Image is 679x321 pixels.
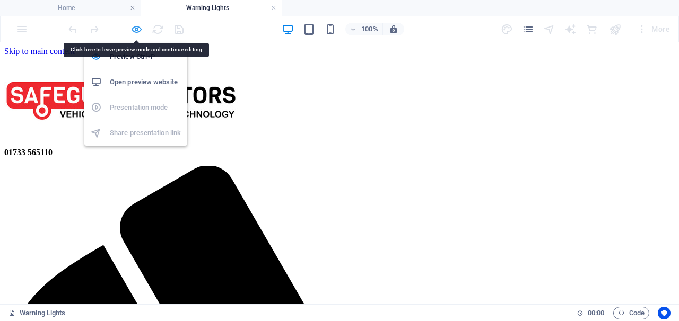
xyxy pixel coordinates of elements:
button: Usercentrics [658,307,671,319]
a: Skip to main content [4,4,75,13]
span: 00 00 [588,307,604,319]
i: On resize automatically adjust zoom level to fit chosen device. [389,24,398,34]
button: pages [522,23,535,35]
span: Code [618,307,645,319]
i: Pages (Ctrl+Alt+S) [522,23,534,35]
h6: Preview Ctrl+P [110,50,181,63]
h6: Open preview website [110,76,181,88]
span: : [595,309,597,317]
h4: Warning Lights [141,2,282,14]
a: Click to cancel selection. Double-click to open Pages [8,307,65,319]
h6: Session time [577,307,605,319]
h6: 100% [361,23,378,35]
button: 100% [345,23,383,35]
button: Code [613,307,649,319]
